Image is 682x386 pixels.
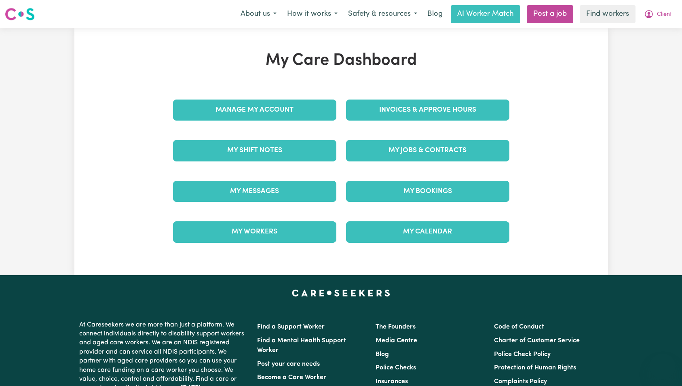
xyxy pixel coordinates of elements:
a: My Messages [173,181,336,202]
a: My Jobs & Contracts [346,140,509,161]
a: Code of Conduct [494,324,544,330]
a: Post a job [527,5,573,23]
span: Client [657,10,672,19]
a: Police Check Policy [494,351,551,358]
a: My Workers [173,221,336,242]
iframe: Button to launch messaging window [650,354,676,380]
a: Find workers [580,5,636,23]
button: My Account [639,6,677,23]
button: About us [235,6,282,23]
a: Police Checks [376,365,416,371]
a: Post your care needs [257,361,320,367]
img: Careseekers logo [5,7,35,21]
a: Blog [376,351,389,358]
a: Invoices & Approve Hours [346,100,509,121]
a: My Shift Notes [173,140,336,161]
a: Find a Support Worker [257,324,325,330]
a: Manage My Account [173,100,336,121]
a: Find a Mental Health Support Worker [257,337,346,354]
h1: My Care Dashboard [168,51,514,70]
a: AI Worker Match [451,5,520,23]
a: Protection of Human Rights [494,365,576,371]
button: How it works [282,6,343,23]
a: Careseekers home page [292,290,390,296]
a: Insurances [376,378,408,385]
a: Careseekers logo [5,5,35,23]
button: Safety & resources [343,6,422,23]
a: Charter of Customer Service [494,337,580,344]
a: My Calendar [346,221,509,242]
a: Complaints Policy [494,378,547,385]
a: My Bookings [346,181,509,202]
a: Blog [422,5,448,23]
a: Media Centre [376,337,417,344]
a: Become a Care Worker [257,374,326,381]
a: The Founders [376,324,416,330]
